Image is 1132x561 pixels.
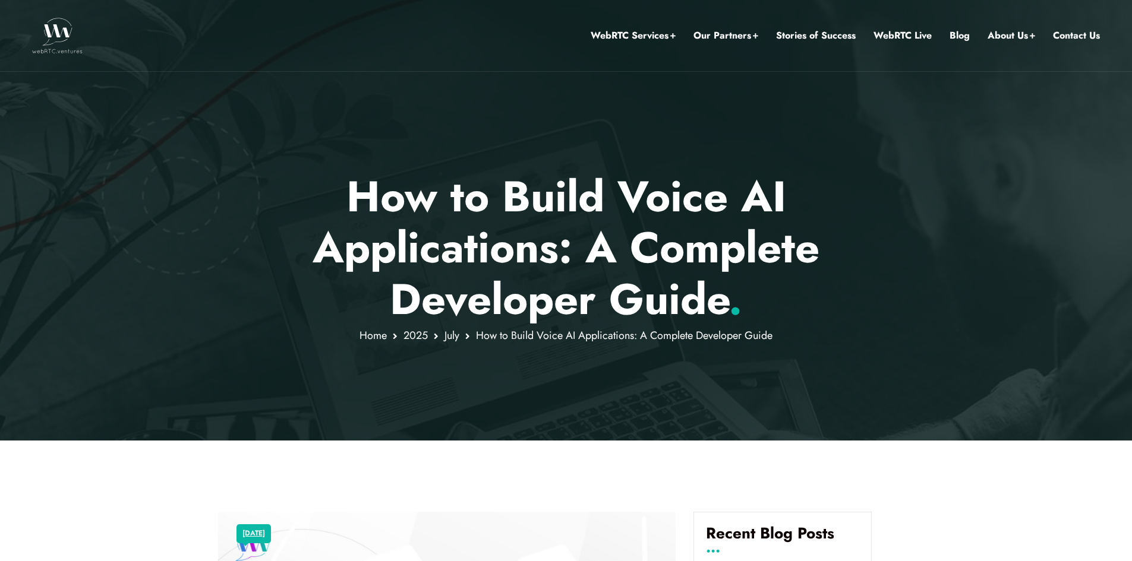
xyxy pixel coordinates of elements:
a: July [444,328,459,343]
h4: Recent Blog Posts [706,524,859,552]
a: Blog [950,28,970,43]
p: How to Build Voice AI Applications: A Complete Developer Guide [218,171,914,325]
a: 2025 [403,328,428,343]
a: Home [360,328,387,343]
span: How to Build Voice AI Applications: A Complete Developer Guide [476,328,772,343]
a: About Us [988,28,1035,43]
a: Contact Us [1053,28,1100,43]
a: [DATE] [242,526,265,541]
span: . [729,268,742,330]
a: Stories of Success [776,28,856,43]
img: WebRTC.ventures [32,18,83,53]
a: WebRTC Services [591,28,676,43]
a: Our Partners [693,28,758,43]
a: WebRTC Live [874,28,932,43]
